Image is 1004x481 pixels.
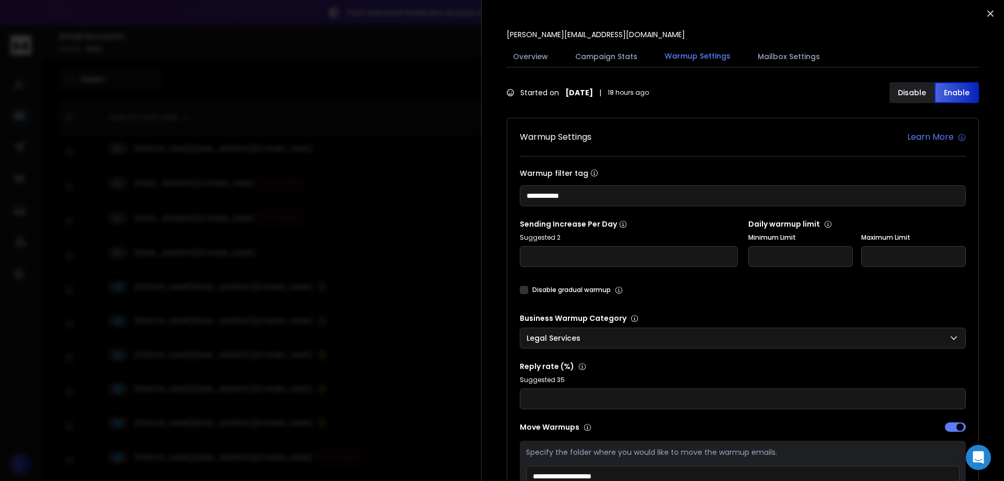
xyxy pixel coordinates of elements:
[532,286,611,294] label: Disable gradual warmup
[520,376,966,384] p: Suggested 35
[507,29,685,40] p: [PERSON_NAME][EMAIL_ADDRESS][DOMAIN_NAME]
[520,313,966,323] p: Business Warmup Category
[748,219,966,229] p: Daily warmup limit
[861,233,966,242] label: Maximum Limit
[907,131,966,143] a: Learn More
[520,131,591,143] h1: Warmup Settings
[599,87,601,98] span: |
[507,87,649,98] div: Started on
[520,233,738,242] p: Suggested 2
[520,169,966,177] label: Warmup filter tag
[526,447,960,457] p: Specify the folder where you would like to move the warmup emails.
[751,45,826,68] button: Mailbox Settings
[658,44,737,69] button: Warmup Settings
[966,445,991,470] div: Open Intercom Messenger
[934,82,979,103] button: Enable
[569,45,644,68] button: Campaign Stats
[507,45,554,68] button: Overview
[527,333,585,343] p: Legal Services
[889,82,934,103] button: Disable
[520,361,966,372] p: Reply rate (%)
[520,219,738,229] p: Sending Increase Per Day
[748,233,853,242] label: Minimum Limit
[520,422,740,432] p: Move Warmups
[889,82,979,103] button: DisableEnable
[608,88,649,97] span: 18 hours ago
[565,87,593,98] strong: [DATE]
